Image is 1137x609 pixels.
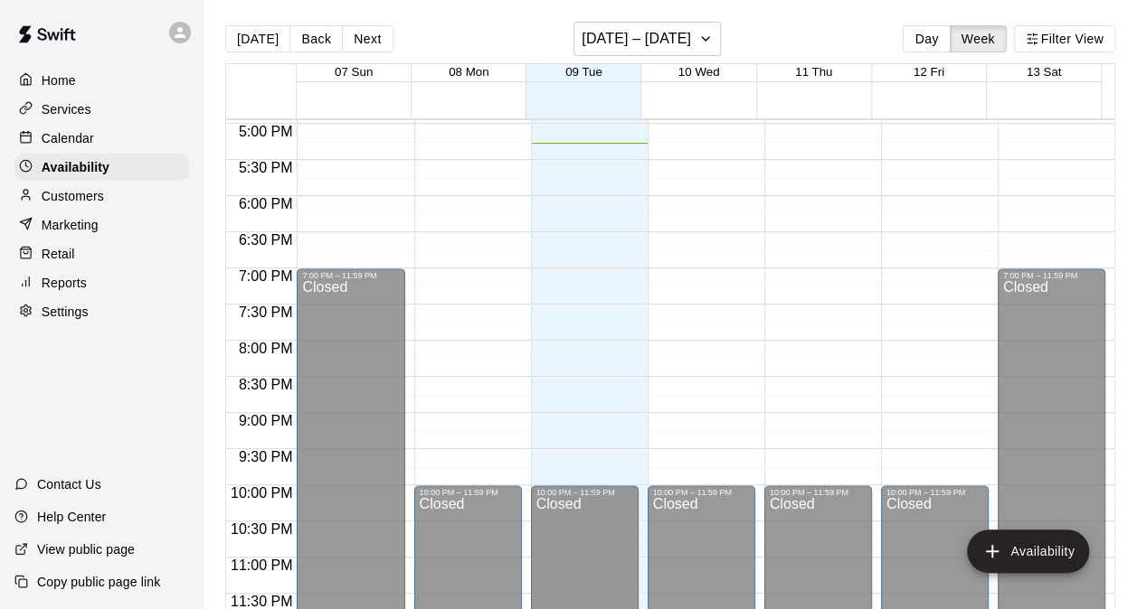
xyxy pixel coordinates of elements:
div: 10:00 PM – 11:59 PM [536,488,633,497]
button: 08 Mon [449,65,488,79]
span: 11:00 PM [226,557,297,573]
a: Availability [14,154,189,181]
p: Copy public page link [37,573,160,591]
span: 7:30 PM [234,304,298,320]
div: 10:00 PM – 11:59 PM [770,488,867,497]
button: 07 Sun [335,65,373,79]
span: 11:30 PM [226,594,297,609]
span: 6:00 PM [234,196,298,211]
div: 10:00 PM – 11:59 PM [653,488,750,497]
span: 6:30 PM [234,232,298,248]
a: Reports [14,269,189,296]
span: 9:30 PM [234,449,298,464]
button: Next [342,25,393,52]
button: add [967,529,1089,573]
div: 7:00 PM – 11:59 PM [1003,271,1100,280]
button: Filter View [1014,25,1115,52]
span: 5:30 PM [234,160,298,175]
p: View public page [37,540,135,558]
span: 8:00 PM [234,341,298,356]
p: Settings [42,303,89,321]
p: Home [42,71,76,89]
div: 7:00 PM – 11:59 PM [302,271,399,280]
p: Availability [42,158,109,176]
span: 7:00 PM [234,268,298,284]
a: Calendar [14,125,189,152]
button: 11 Thu [795,65,832,79]
p: Services [42,100,91,118]
h6: [DATE] – [DATE] [582,26,691,52]
button: Day [903,25,950,52]
button: 12 Fri [914,65,944,79]
a: Home [14,67,189,94]
a: Settings [14,298,189,325]
span: 8:30 PM [234,377,298,392]
p: Retail [42,245,75,263]
a: Services [14,96,189,123]
button: [DATE] – [DATE] [573,22,721,56]
a: Retail [14,240,189,267]
p: Reports [42,274,87,292]
a: Customers [14,183,189,210]
span: 10:30 PM [226,521,297,537]
span: 10:00 PM [226,485,297,501]
span: 9:00 PM [234,413,298,428]
div: 10:00 PM – 11:59 PM [420,488,516,497]
button: 09 Tue [565,65,602,79]
span: 5:00 PM [234,124,298,139]
p: Marketing [42,216,99,234]
button: [DATE] [225,25,290,52]
p: Calendar [42,129,94,147]
div: 10:00 PM – 11:59 PM [886,488,983,497]
button: Back [289,25,343,52]
button: 10 Wed [678,65,720,79]
button: 13 Sat [1027,65,1062,79]
p: Customers [42,187,104,205]
button: Week [950,25,1007,52]
a: Marketing [14,211,189,239]
p: Contact Us [37,475,101,493]
p: Help Center [37,508,106,526]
